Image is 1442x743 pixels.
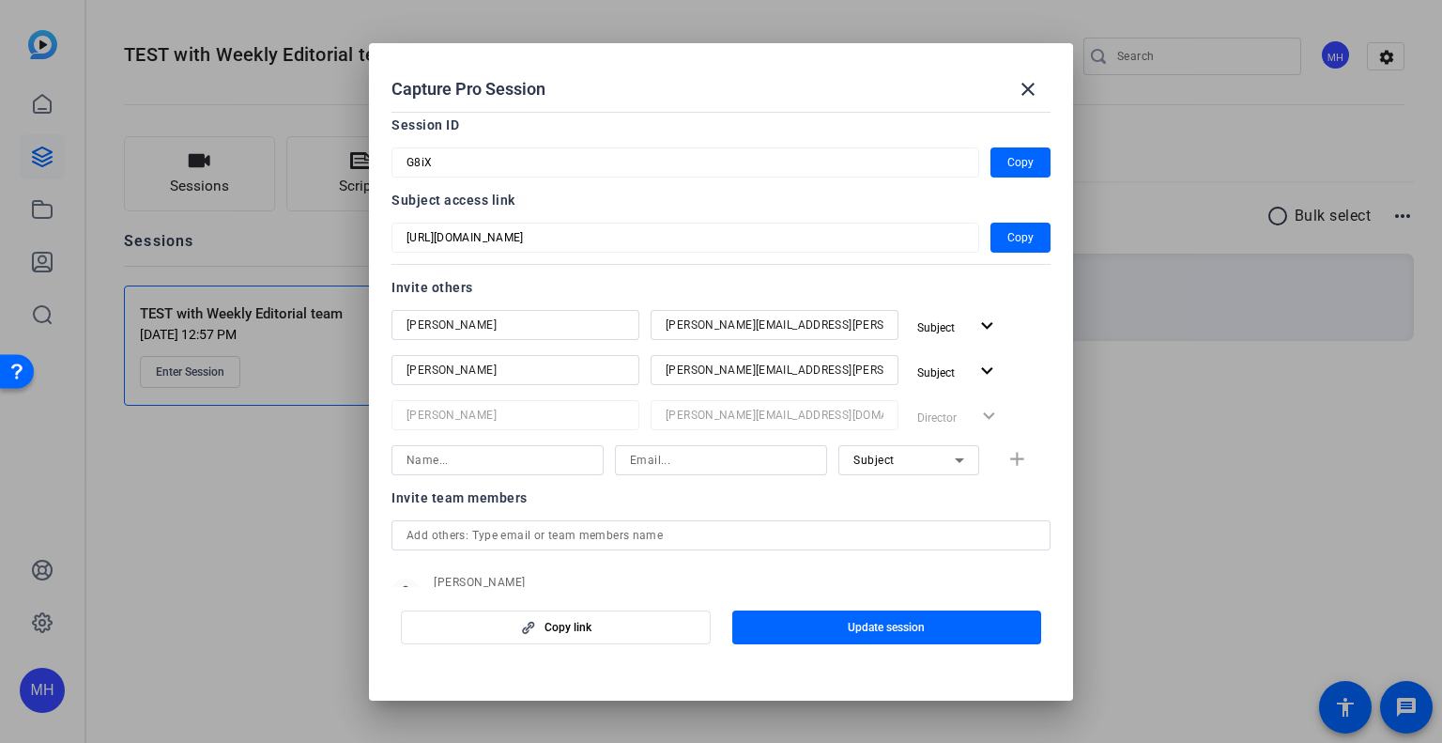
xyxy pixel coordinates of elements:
button: Subject [910,310,1006,344]
div: Invite team members [391,487,1051,509]
input: Email... [630,449,812,472]
button: Subject [910,355,1006,389]
input: Email... [666,359,883,381]
span: Copy [1007,226,1034,249]
span: Subject [917,366,955,379]
mat-icon: close [1017,78,1039,101]
div: Subject access link [391,189,1051,211]
input: Email... [666,314,883,336]
button: Copy [990,223,1051,253]
mat-icon: expand_more [975,315,999,338]
span: Update session [848,620,925,635]
button: Copy link [401,611,711,644]
div: Invite others [391,276,1051,299]
div: Session ID [391,114,1051,136]
span: Subject [917,321,955,334]
span: Copy link [545,620,591,635]
input: Session OTP [407,151,964,174]
input: Session OTP [407,226,964,249]
input: Name... [407,404,624,426]
span: Subject [853,454,895,467]
input: Add others: Type email or team members name [407,524,1035,547]
span: Copy [1007,151,1034,174]
input: Name... [407,314,624,336]
input: Name... [407,359,624,381]
button: Update session [732,611,1042,644]
span: [PERSON_NAME] [434,575,715,590]
button: Copy [990,147,1051,178]
mat-icon: person [391,579,420,607]
div: Capture Pro Session [391,67,1051,112]
input: Email... [666,404,883,426]
input: Name... [407,449,589,472]
mat-icon: expand_more [975,360,999,383]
